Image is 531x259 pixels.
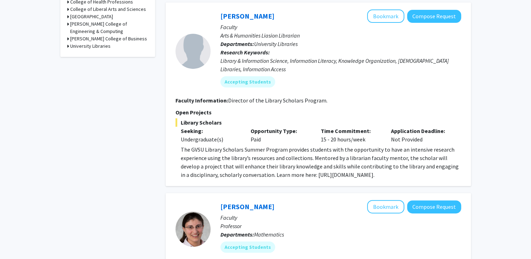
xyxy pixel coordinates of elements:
[220,213,461,222] p: Faculty
[391,127,451,135] p: Application Deadline:
[407,200,461,213] button: Compose Request to Feryal Alayont
[175,108,461,117] p: Open Projects
[245,127,316,144] div: Paid
[220,241,275,253] mat-chip: Accepting Students
[220,12,274,20] a: [PERSON_NAME]
[220,76,275,87] mat-chip: Accepting Students
[220,202,274,211] a: [PERSON_NAME]
[367,200,404,213] button: Add Feryal Alayont to Bookmarks
[254,40,298,47] span: University Libraries
[220,49,270,56] b: Research Keywords:
[220,222,461,230] p: Professor
[70,20,148,35] h3: [PERSON_NAME] College of Engineering & Computing
[321,127,380,135] p: Time Commitment:
[70,6,146,13] h3: College of Liberal Arts and Sciences
[228,97,327,104] fg-read-more: Director of the Library Scholars Program.
[175,97,228,104] b: Faculty Information:
[407,10,461,23] button: Compose Request to Amber Dierking
[70,35,147,42] h3: [PERSON_NAME] College of Business
[181,135,240,144] div: Undergraduate(s)
[386,127,456,144] div: Not Provided
[220,231,254,238] b: Departments:
[70,42,111,50] h3: University Libraries
[367,9,404,23] button: Add Amber Dierking to Bookmarks
[70,13,113,20] h3: [GEOGRAPHIC_DATA]
[220,23,461,31] p: Faculty
[251,127,310,135] p: Opportunity Type:
[181,145,461,179] p: The GVSU Library Scholars Summer Program provides students with the opportunity to have an intens...
[175,118,461,127] span: Library Scholars
[220,57,461,73] div: Library & Information Science, Information Literacy, Knowledge Organization, [DEMOGRAPHIC_DATA] L...
[5,227,30,254] iframe: Chat
[220,40,254,47] b: Departments:
[181,127,240,135] p: Seeking:
[220,31,461,40] p: Arts & Humanities Liasion Librarian
[254,231,284,238] span: Mathematics
[316,127,386,144] div: 15 - 20 hours/week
